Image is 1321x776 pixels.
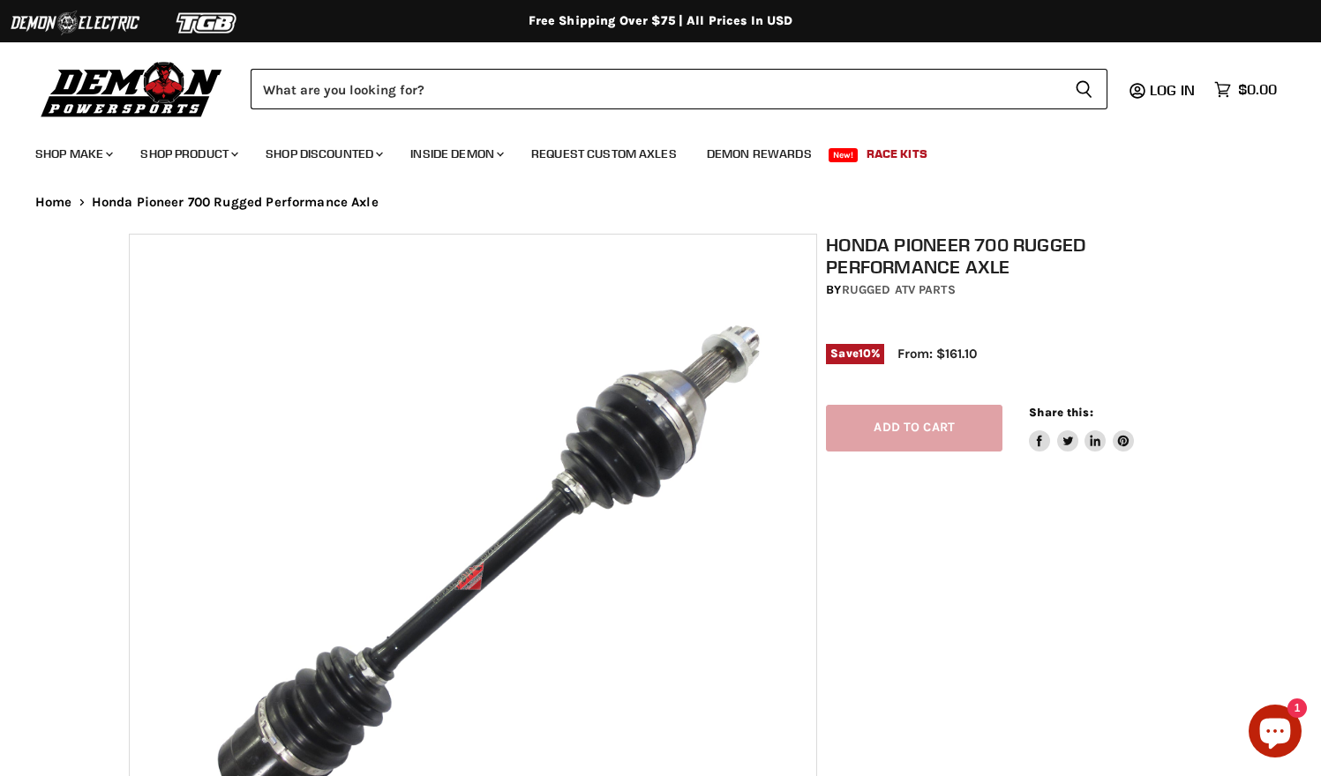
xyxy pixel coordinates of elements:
a: Log in [1142,82,1205,98]
a: Shop Discounted [252,136,394,172]
span: Share this: [1029,406,1092,419]
input: Search [251,69,1061,109]
aside: Share this: [1029,405,1134,451]
a: Inside Demon [397,136,514,172]
a: Race Kits [853,136,941,172]
div: by [826,280,1201,300]
a: Rugged ATV Parts [842,282,956,297]
span: Save % [826,344,884,363]
h1: Honda Pioneer 700 Rugged Performance Axle [826,234,1201,278]
span: From: $161.10 [897,346,977,362]
span: Log in [1150,81,1195,99]
img: TGB Logo 2 [141,6,274,40]
span: 10 [859,347,871,360]
img: Demon Powersports [35,57,229,120]
inbox-online-store-chat: Shopify online store chat [1243,705,1307,762]
span: Honda Pioneer 700 Rugged Performance Axle [92,195,379,210]
img: Demon Electric Logo 2 [9,6,141,40]
button: Search [1061,69,1107,109]
a: Demon Rewards [694,136,825,172]
a: $0.00 [1205,77,1286,102]
span: $0.00 [1238,81,1277,98]
form: Product [251,69,1107,109]
a: Shop Product [127,136,249,172]
a: Home [35,195,72,210]
ul: Main menu [22,129,1272,172]
span: New! [829,148,859,162]
a: Shop Make [22,136,124,172]
a: Request Custom Axles [518,136,690,172]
